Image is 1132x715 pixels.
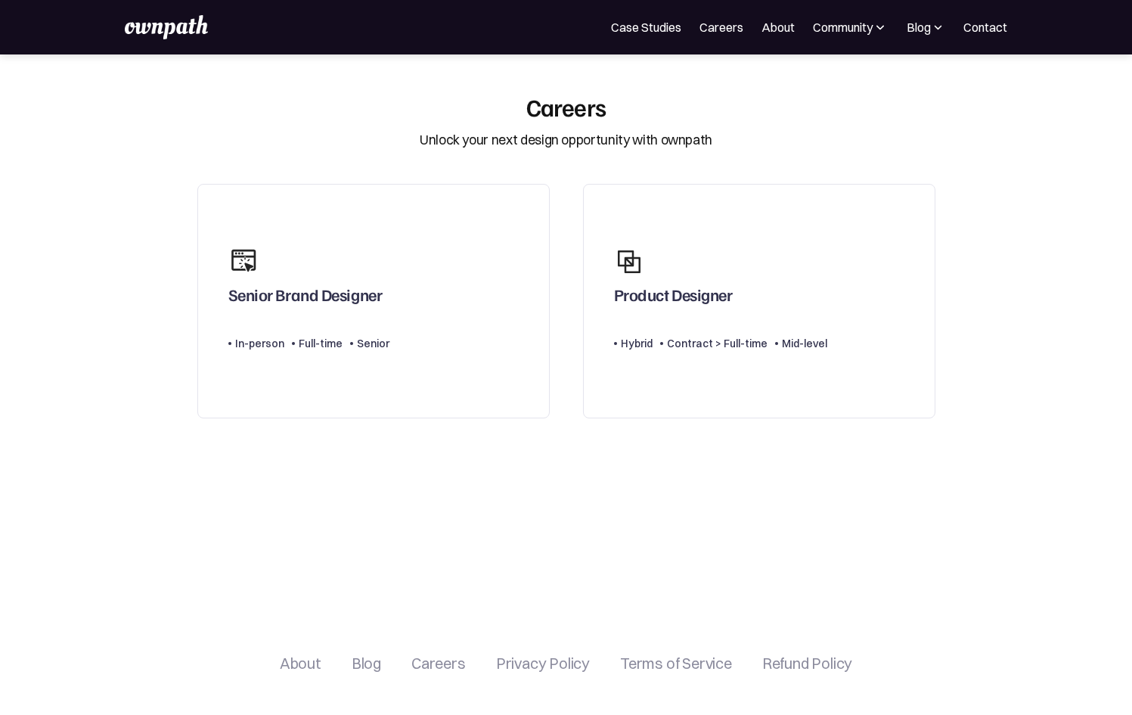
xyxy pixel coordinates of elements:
[620,654,732,673] a: Terms of Service
[907,18,931,36] div: Blog
[357,334,389,353] div: Senior
[906,18,945,36] div: Blog
[699,18,743,36] a: Careers
[621,334,653,353] div: Hybrid
[614,284,733,312] div: Product Designer
[496,654,590,673] a: Privacy Policy
[611,18,681,36] a: Case Studies
[420,130,712,150] div: Unlock your next design opportunity with ownpath
[526,92,606,121] div: Careers
[667,334,768,353] div: Contract > Full-time
[235,334,284,353] div: In-person
[299,334,343,353] div: Full-time
[280,654,321,673] a: About
[813,18,873,36] div: Community
[411,654,466,673] a: Careers
[762,654,852,673] a: Refund Policy
[583,184,935,419] a: Product DesignerHybridContract > Full-timeMid-level
[228,284,383,312] div: Senior Brand Designer
[352,654,381,673] a: Blog
[197,184,550,419] a: Senior Brand DesignerIn-personFull-timeSenior
[813,18,888,36] div: Community
[963,18,1007,36] a: Contact
[782,334,827,353] div: Mid-level
[761,18,795,36] a: About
